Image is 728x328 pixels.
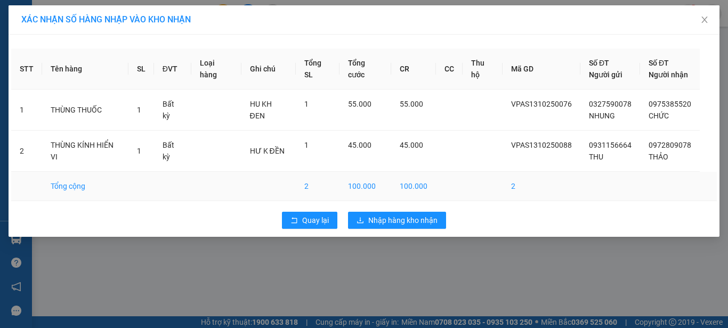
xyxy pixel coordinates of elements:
th: Mã GD [503,49,580,90]
span: In ngày: [3,77,65,84]
td: 1 [11,90,42,131]
span: rollback [290,217,298,225]
img: logo [4,6,51,53]
span: Nhập hàng kho nhận [368,214,438,226]
button: downloadNhập hàng kho nhận [348,212,446,229]
td: THÙNG THUỐC [42,90,128,131]
th: Tên hàng [42,49,128,90]
td: Bất kỳ [154,90,191,131]
strong: ĐỒNG PHƯỚC [84,6,146,15]
td: 2 [11,131,42,172]
span: 55.000 [400,100,423,108]
td: Bất kỳ [154,131,191,172]
span: close [700,15,709,24]
td: Tổng cộng [42,172,128,201]
span: 0972809078 [649,141,691,149]
span: Quay lại [302,214,329,226]
span: Người gửi [589,70,622,79]
span: download [357,217,364,225]
span: Bến xe [GEOGRAPHIC_DATA] [84,17,143,30]
span: HƯ K ĐỀN [250,147,285,155]
td: THÙNG KÍNH HIỂN VI [42,131,128,172]
span: THẢO [649,153,668,161]
span: HU KH ĐEN [250,100,272,120]
th: CR [391,49,436,90]
span: 0931156664 [589,141,632,149]
span: 45.000 [400,141,423,149]
span: 1 [304,100,309,108]
span: VPTL1310250003 [53,68,111,76]
span: 0975385520 [649,100,691,108]
span: 1 [137,147,141,155]
span: 0327590078 [589,100,632,108]
th: STT [11,49,42,90]
td: 2 [503,172,580,201]
button: Close [690,5,719,35]
th: Ghi chú [241,49,296,90]
span: NHUNG [589,111,615,120]
span: 01 Võ Văn Truyện, KP.1, Phường 2 [84,32,147,45]
span: ----------------------------------------- [29,58,131,66]
span: 1 [304,141,309,149]
span: 14:23:08 [DATE] [23,77,65,84]
span: Hotline: 19001152 [84,47,131,54]
th: ĐVT [154,49,191,90]
th: CC [436,49,463,90]
span: 45.000 [348,141,371,149]
span: 1 [137,106,141,114]
td: 100.000 [339,172,391,201]
th: Tổng cước [339,49,391,90]
th: Loại hàng [191,49,241,90]
th: Tổng SL [296,49,339,90]
th: SL [128,49,154,90]
span: VPAS1310250076 [511,100,572,108]
span: Số ĐT [649,59,669,67]
button: rollbackQuay lại [282,212,337,229]
td: 2 [296,172,339,201]
th: Thu hộ [463,49,503,90]
span: CHỨC [649,111,669,120]
span: XÁC NHẬN SỐ HÀNG NHẬP VÀO KHO NHẬN [21,14,191,25]
span: THU [589,153,603,161]
span: VPAS1310250088 [511,141,572,149]
span: Người nhận [649,70,688,79]
span: 55.000 [348,100,371,108]
span: [PERSON_NAME]: [3,69,111,75]
td: 100.000 [391,172,436,201]
span: Số ĐT [589,59,609,67]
